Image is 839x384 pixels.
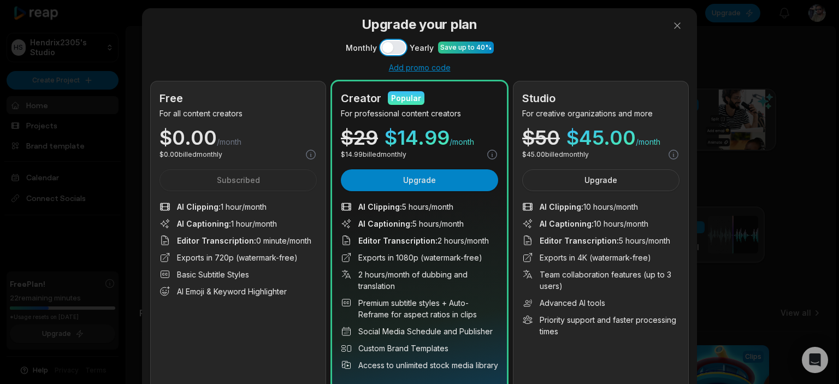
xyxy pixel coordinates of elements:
[410,42,434,54] span: Yearly
[151,15,688,34] h3: Upgrade your plan
[341,297,498,320] li: Premium subtitle styles + Auto-Reframe for aspect ratios in clips
[341,269,498,292] li: 2 hours/month of dubbing and translation
[358,202,402,211] span: AI Clipping :
[159,269,317,280] li: Basic Subtitle Styles
[341,90,381,107] h2: Creator
[159,108,317,119] p: For all content creators
[522,90,556,107] h2: Studio
[440,43,492,52] div: Save up to 40%
[217,137,241,147] span: /month
[540,235,670,246] span: 5 hours/month
[341,150,406,159] p: $ 14.99 billed monthly
[341,252,498,263] li: Exports in 1080p (watermark-free)
[522,128,560,147] div: $ 50
[159,286,317,297] li: AI Emoji & Keyword Highlighter
[358,219,412,228] span: AI Captioning :
[566,128,636,147] span: $ 45.00
[540,219,594,228] span: AI Captioning :
[177,202,221,211] span: AI Clipping :
[159,252,317,263] li: Exports in 720p (watermark-free)
[522,169,680,191] button: Upgrade
[636,137,660,147] span: /month
[450,137,474,147] span: /month
[540,218,648,229] span: 10 hours/month
[159,128,217,147] span: $ 0.00
[358,201,453,212] span: 5 hours/month
[341,128,378,147] div: $ 29
[341,326,498,337] li: Social Media Schedule and Publisher
[151,63,688,73] div: Add promo code
[522,150,589,159] p: $ 45.00 billed monthly
[177,201,267,212] span: 1 hour/month
[177,219,231,228] span: AI Captioning :
[522,314,680,337] li: Priority support and faster processing times
[522,297,680,309] li: Advanced AI tools
[358,235,489,246] span: 2 hours/month
[159,90,183,107] h2: Free
[346,42,377,54] span: Monthly
[522,252,680,263] li: Exports in 4K (watermark-free)
[341,108,498,119] p: For professional content creators
[341,359,498,371] li: Access to unlimited stock media library
[540,201,638,212] span: 10 hours/month
[177,218,277,229] span: 1 hour/month
[522,269,680,292] li: Team collaboration features (up to 3 users)
[540,202,583,211] span: AI Clipping :
[540,236,619,245] span: Editor Transcription :
[802,347,828,373] div: Open Intercom Messenger
[385,128,450,147] span: $ 14.99
[177,236,256,245] span: Editor Transcription :
[341,342,498,354] li: Custom Brand Templates
[159,150,222,159] p: $ 0.00 billed monthly
[391,92,421,104] div: Popular
[522,108,680,119] p: For creative organizations and more
[358,236,438,245] span: Editor Transcription :
[177,235,311,246] span: 0 minute/month
[341,169,498,191] button: Upgrade
[358,218,464,229] span: 5 hours/month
